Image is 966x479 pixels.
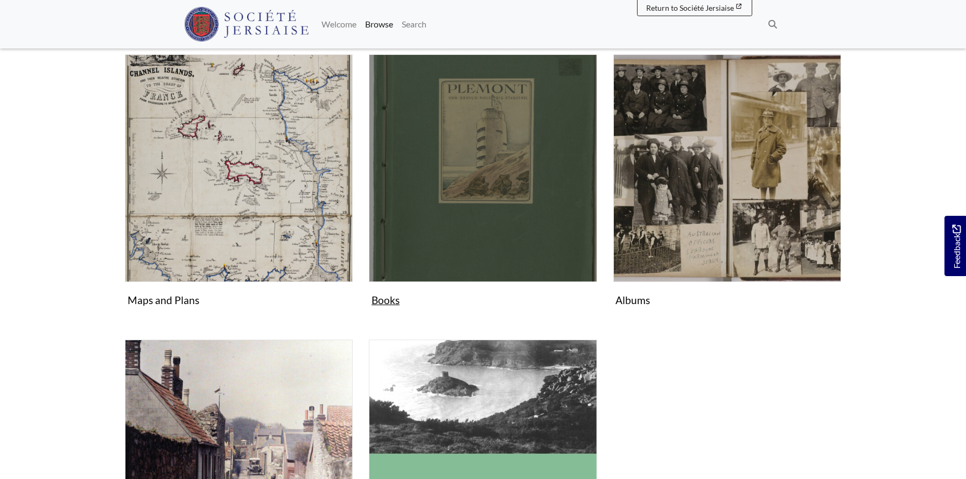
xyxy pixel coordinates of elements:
[950,224,963,268] span: Feedback
[125,54,353,282] img: Maps and Plans
[184,4,309,44] a: Société Jersiaise logo
[397,13,431,35] a: Search
[369,54,597,311] a: Books Books
[944,216,966,276] a: Would you like to provide feedback?
[361,13,397,35] a: Browse
[613,54,841,311] a: Albums Albums
[369,54,597,282] img: Books
[317,13,361,35] a: Welcome
[361,54,605,327] div: Subcollection
[125,54,353,311] a: Maps and Plans Maps and Plans
[605,54,849,327] div: Subcollection
[613,54,841,282] img: Albums
[117,54,361,327] div: Subcollection
[646,3,734,12] span: Return to Société Jersiaise
[184,7,309,41] img: Société Jersiaise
